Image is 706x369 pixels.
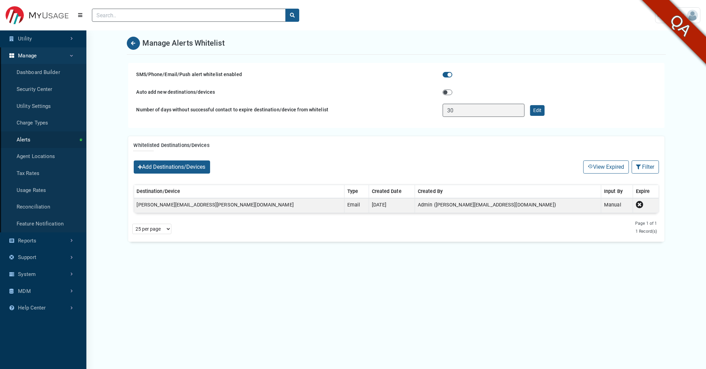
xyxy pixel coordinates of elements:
td: Email [345,198,369,213]
h2: Whitelisted Destinations/Devices [128,136,665,155]
th: Created Date [369,185,415,198]
label: SMS/Phone/Email/Push alert whitelist enabled [134,68,440,81]
label: Auto add new destinations/devices [134,86,440,98]
th: Expire [633,185,659,198]
button: Add Destinations/Devices [134,160,210,174]
button: Menu [74,9,86,21]
button: search [285,9,299,22]
button: Filter [632,160,659,174]
img: ESITESTV3 Logo [6,6,68,25]
th: Destination/Device [134,185,345,198]
a: User Settings [655,7,700,23]
div: Page 1 of 1 [580,220,657,227]
button: Back [127,37,140,50]
label: Destinations [455,88,482,95]
th: Input By [601,185,633,198]
button: View Expired [583,160,629,174]
div: 1 Record(s) [580,228,657,234]
td: Admin ([PERSON_NAME][EMAIL_ADDRESS][DOMAIN_NAME]) [415,198,601,213]
input: Search [92,9,286,22]
td: [PERSON_NAME][EMAIL_ADDRESS][PERSON_NAME][DOMAIN_NAME] [134,198,345,213]
td: [DATE] [369,198,415,213]
th: Created By [415,185,601,198]
label: Number of days without successful contact to expire destination/device from whitelist [134,104,440,117]
label: Enabled [455,71,473,78]
td: Manual [601,198,633,213]
th: Type [345,185,369,198]
span: User Settings [658,12,687,19]
h1: Manage Alerts Whitelist [143,37,225,49]
button: Edit [530,105,545,116]
select: Pagination dropdown [132,224,171,234]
